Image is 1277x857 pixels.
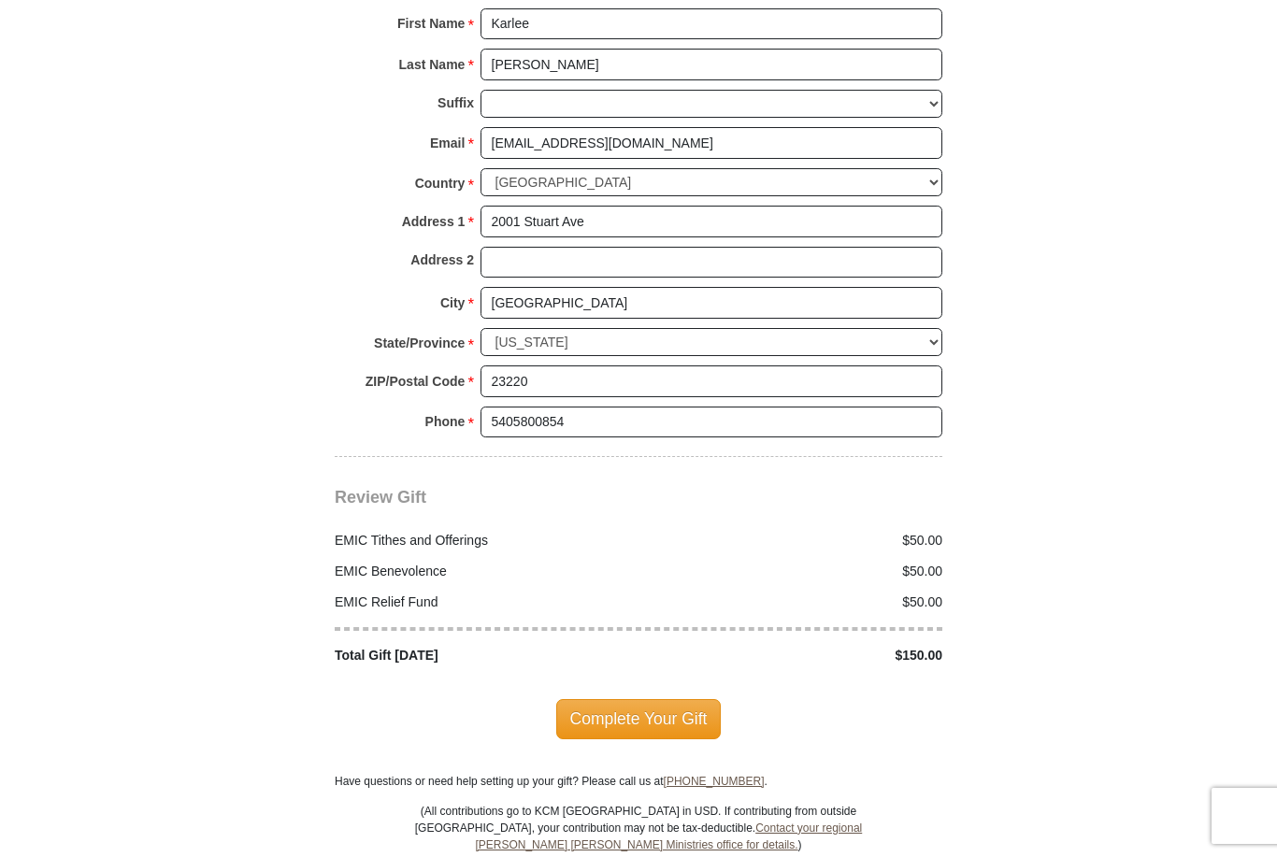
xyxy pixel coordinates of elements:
[638,593,953,612] div: $50.00
[430,130,465,156] strong: Email
[556,699,722,738] span: Complete Your Gift
[415,170,466,196] strong: Country
[374,330,465,356] strong: State/Province
[335,773,942,790] p: Have questions or need help setting up your gift? Please call us at .
[438,90,474,116] strong: Suffix
[638,646,953,665] div: $150.00
[397,10,465,36] strong: First Name
[410,247,474,273] strong: Address 2
[325,593,639,612] div: EMIC Relief Fund
[402,208,466,235] strong: Address 1
[325,562,639,581] div: EMIC Benevolence
[664,775,765,788] a: [PHONE_NUMBER]
[475,821,862,851] a: Contact your regional [PERSON_NAME] [PERSON_NAME] Ministries office for details.
[638,531,953,550] div: $50.00
[638,562,953,581] div: $50.00
[366,368,466,394] strong: ZIP/Postal Code
[325,531,639,550] div: EMIC Tithes and Offerings
[335,488,426,507] span: Review Gift
[325,646,639,665] div: Total Gift [DATE]
[399,51,466,78] strong: Last Name
[425,408,466,435] strong: Phone
[440,290,465,316] strong: City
